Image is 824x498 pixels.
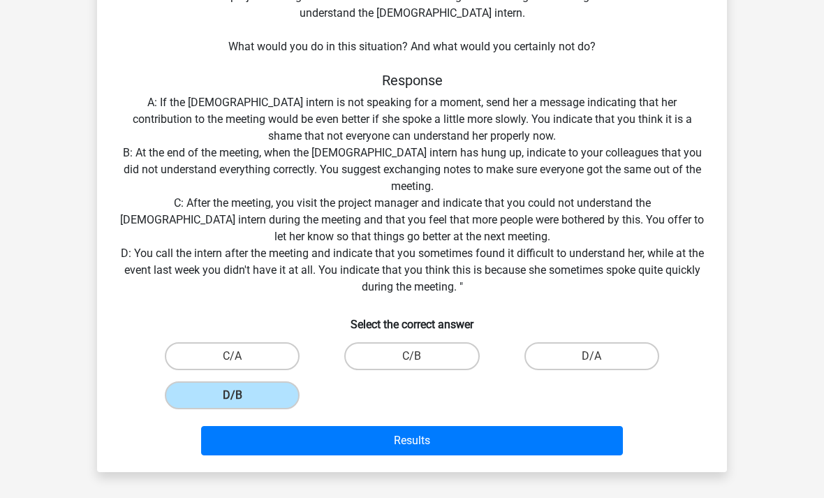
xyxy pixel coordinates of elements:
label: D/A [524,342,659,370]
label: D/B [165,381,300,409]
h6: Select the correct answer [119,307,705,331]
label: C/B [344,342,479,370]
h5: Response [119,72,705,89]
button: Results [201,426,624,455]
label: C/A [165,342,300,370]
